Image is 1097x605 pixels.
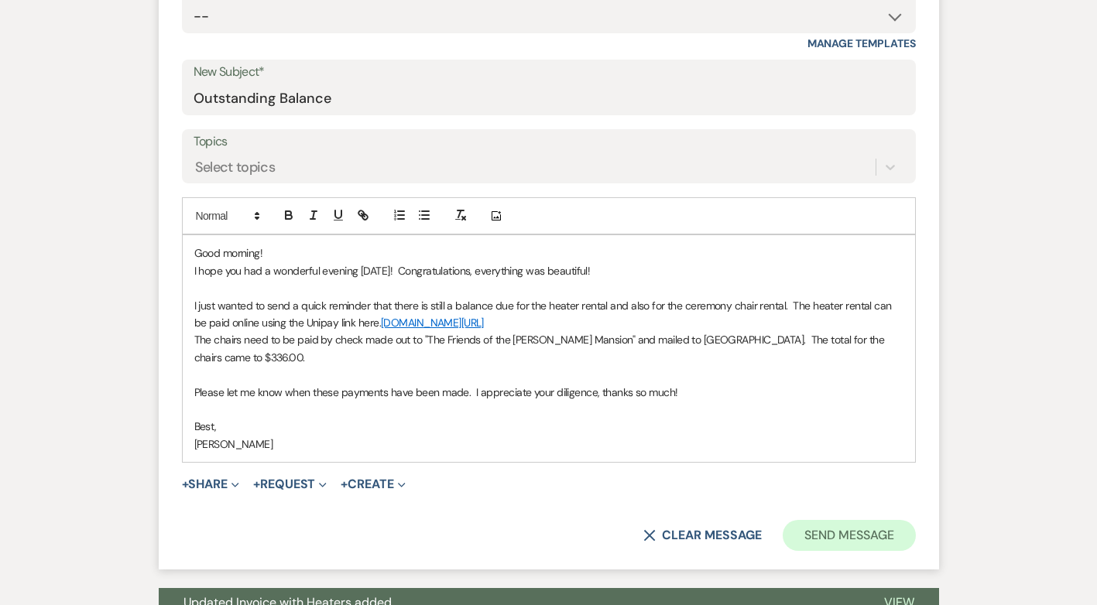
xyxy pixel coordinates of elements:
button: Send Message [783,520,915,551]
p: I hope you had a wonderful evening [DATE]! Congratulations, everything was beautiful! [194,262,903,279]
button: Share [182,478,240,490]
p: Good morning! [194,244,903,261]
p: [PERSON_NAME] [194,436,903,453]
span: + [253,478,260,490]
a: Manage Templates [807,36,916,50]
button: Request [253,478,327,490]
p: The chairs need to be paid by check made out to "The Friends of the [PERSON_NAME] Mansion" and ma... [194,331,903,366]
p: Best, [194,418,903,435]
a: [DOMAIN_NAME][URL] [381,316,484,330]
label: New Subject* [194,61,904,84]
p: I just wanted to send a quick reminder that there is still a balance due for the heater rental an... [194,297,903,332]
div: Select topics [195,157,276,178]
span: + [341,478,348,490]
span: + [182,478,189,490]
button: Create [341,478,405,490]
label: Topics [194,131,904,153]
button: Clear message [643,529,761,542]
p: Please let me know when these payments have been made. I appreciate your diligence, thanks so much! [194,384,903,401]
